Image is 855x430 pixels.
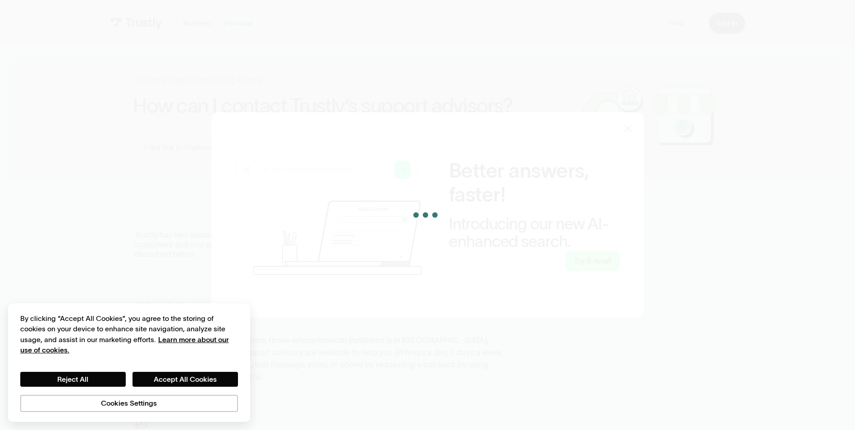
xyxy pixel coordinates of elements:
div: Cookie banner [8,303,250,422]
aside: Language selected: English (United States) [9,415,54,427]
ul: Language list [18,415,54,427]
div: Privacy [20,313,238,412]
button: Reject All [20,372,126,387]
div: By clicking “Accept All Cookies”, you agree to the storing of cookies on your device to enhance s... [20,313,238,356]
button: Cookies Settings [20,395,238,412]
button: Accept All Cookies [133,372,238,387]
